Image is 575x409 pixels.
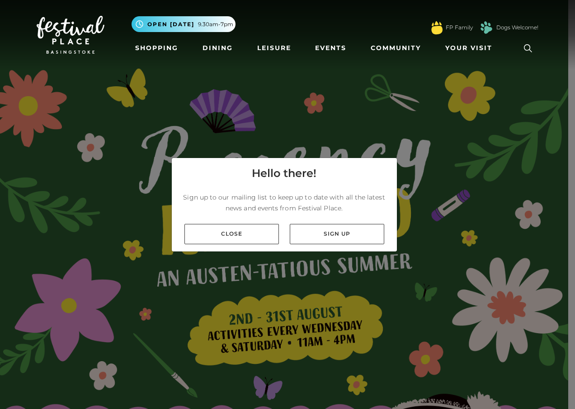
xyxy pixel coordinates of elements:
[198,20,233,28] span: 9.30am-7pm
[252,165,316,181] h4: Hello there!
[446,23,473,32] a: FP Family
[442,40,500,56] a: Your Visit
[179,192,390,214] p: Sign up to our mailing list to keep up to date with all the latest news and events from Festival ...
[37,16,104,54] img: Festival Place Logo
[367,40,424,56] a: Community
[290,224,384,244] a: Sign up
[496,23,538,32] a: Dogs Welcome!
[311,40,350,56] a: Events
[254,40,295,56] a: Leisure
[132,16,236,32] button: Open [DATE] 9.30am-7pm
[199,40,236,56] a: Dining
[147,20,194,28] span: Open [DATE]
[184,224,279,244] a: Close
[445,43,492,53] span: Your Visit
[132,40,182,56] a: Shopping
